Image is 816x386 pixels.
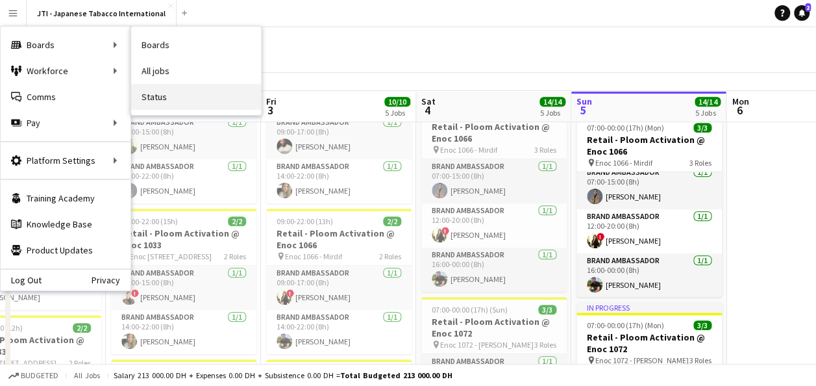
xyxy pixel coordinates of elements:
span: Sat [421,96,436,107]
app-card-role: Brand Ambassador1/114:00-22:00 (8h)[PERSON_NAME] [266,310,412,354]
h3: Retail - Ploom Activation @ Enoc 1066 [266,227,412,251]
span: 2 Roles [379,251,401,261]
span: Fri [266,96,277,107]
app-card-role: Brand Ambassador1/109:00-17:00 (8h)![PERSON_NAME] [266,266,412,310]
span: 2/2 [73,323,91,333]
span: 09:00-22:00 (13h) [277,216,333,226]
span: 3 Roles [689,158,711,168]
app-card-role: Brand Ambassador1/112:00-20:00 (8h)![PERSON_NAME] [576,209,722,253]
span: Enoc 1072 - [PERSON_NAME] [595,355,689,365]
div: Platform Settings [1,148,130,174]
span: Mon [732,96,748,107]
app-job-card: 07:00-22:00 (15h)2/2Retail - Ploom Activation @ Enoc 1025 Enoc 1025 - [GEOGRAPHIC_DATA]2 RolesBra... [111,58,256,203]
app-card-role: Brand Ambassador1/116:00-00:00 (8h)[PERSON_NAME] [576,253,722,298]
app-job-card: 09:00-22:00 (13h)2/2Retail - Ploom Activation @ Enoc 1066 Enoc 1066 - Mirdif2 RolesBrand Ambassad... [266,209,412,354]
span: ! [131,289,139,297]
app-card-role: Brand Ambassador1/109:00-17:00 (8h)[PERSON_NAME] [266,115,412,159]
span: ! [441,227,449,235]
h3: Retail - Ploom Activation @ Enoc 1066 [576,134,722,157]
app-job-card: 07:00-00:00 (17h) (Sun)3/3Retail - Ploom Activation @ Enoc 1066 Enoc 1066 - Mirdif3 RolesBrand Am... [421,102,567,292]
button: JTI - Japanese Tabacco International [27,1,177,26]
span: 2/2 [383,216,401,226]
span: 2 Roles [69,358,91,368]
a: Product Updates [1,237,130,263]
h3: Retail - Ploom Activation @ Enoc 1072 [576,331,722,355]
app-job-card: 07:00-22:00 (15h)2/2Retail - Ploom Activation @ Enoc 1033 Enoc [STREET_ADDRESS]2 RolesBrand Ambas... [111,209,256,354]
a: Status [131,84,261,110]
div: Workforce [1,58,130,84]
span: 6 [730,103,748,118]
div: In progress [576,302,722,313]
span: 3 [264,103,277,118]
a: Privacy [92,275,130,285]
app-card-role: Brand Ambassador1/116:00-00:00 (8h)[PERSON_NAME] [421,248,567,292]
h3: Retail - Ploom Activation @ Enoc 1033 [111,227,256,251]
span: ! [597,233,604,240]
h3: Retail - Ploom Activation @ Enoc 1066 [421,121,567,144]
span: Enoc [STREET_ADDRESS] [130,251,212,261]
span: 14/14 [539,97,565,107]
span: Sun [576,96,592,107]
div: Salary 213 000.00 DH + Expenses 0.00 DH + Subsistence 0.00 DH = [114,370,452,380]
a: All jobs [131,58,261,84]
app-job-card: 09:00-22:00 (13h)2/2Retail - Ploom Activation @ Enoc 1033 Enoc [STREET_ADDRESS]2 RolesBrand Ambas... [266,58,412,203]
app-card-role: Brand Ambassador1/114:00-22:00 (8h)[PERSON_NAME] [111,310,256,354]
span: 2/2 [228,216,246,226]
a: Knowledge Base [1,211,130,237]
span: ! [286,289,294,297]
app-card-role: Brand Ambassador1/114:00-22:00 (8h)[PERSON_NAME] [111,159,256,203]
span: 10/10 [384,97,410,107]
app-card-role: Brand Ambassador1/107:00-15:00 (8h)![PERSON_NAME] [111,266,256,310]
span: Enoc 1066 - Mirdif [285,251,342,261]
span: 07:00-22:00 (15h) [121,216,178,226]
span: Enoc 1066 - Mirdif [595,158,652,168]
h3: Retail - Ploom Activation @ Enoc 1072 [421,316,567,339]
a: Training Academy [1,185,130,211]
span: 3/3 [693,123,711,133]
span: 3 Roles [534,340,556,350]
div: 5 Jobs [385,108,410,118]
span: 14/14 [695,97,721,107]
span: Budgeted [21,371,58,380]
span: 3/3 [538,305,556,315]
span: 3/3 [693,320,711,330]
a: Log Out [1,275,42,285]
div: 5 Jobs [540,108,565,118]
span: 2 Roles [224,251,246,261]
span: Enoc 1066 - Mirdif [440,145,497,155]
span: 3 Roles [689,355,711,365]
span: 5 [575,103,592,118]
app-card-role: Brand Ambassador1/112:00-20:00 (8h)![PERSON_NAME] [421,203,567,248]
span: Total Budgeted 213 000.00 DH [340,370,452,380]
app-card-role: Brand Ambassador1/107:00-15:00 (8h)[PERSON_NAME] [576,165,722,209]
div: Pay [1,110,130,136]
a: Comms [1,84,130,110]
app-job-card: In progress07:00-00:00 (17h) (Mon)3/3Retail - Ploom Activation @ Enoc 1066 Enoc 1066 - Mirdif3 Ro... [576,105,722,297]
div: 5 Jobs [695,108,720,118]
div: Boards [1,32,130,58]
span: 2 [805,3,811,12]
span: 07:00-00:00 (17h) (Mon) [587,320,664,330]
span: 07:00-00:00 (17h) (Sun) [432,305,508,315]
app-card-role: Brand Ambassador1/114:00-22:00 (8h)[PERSON_NAME] [266,159,412,203]
span: Enoc 1072 - [PERSON_NAME] [440,340,534,350]
span: 07:00-00:00 (17h) (Mon) [587,123,664,133]
a: 2 [794,5,810,21]
span: 4 [419,103,436,118]
span: 3 Roles [534,145,556,155]
button: Budgeted [6,368,60,383]
app-card-role: Brand Ambassador1/107:00-15:00 (8h)[PERSON_NAME] [421,159,567,203]
span: All jobs [71,370,103,380]
a: Boards [131,32,261,58]
app-card-role: Brand Ambassador1/107:00-15:00 (8h)[PERSON_NAME] [111,115,256,159]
